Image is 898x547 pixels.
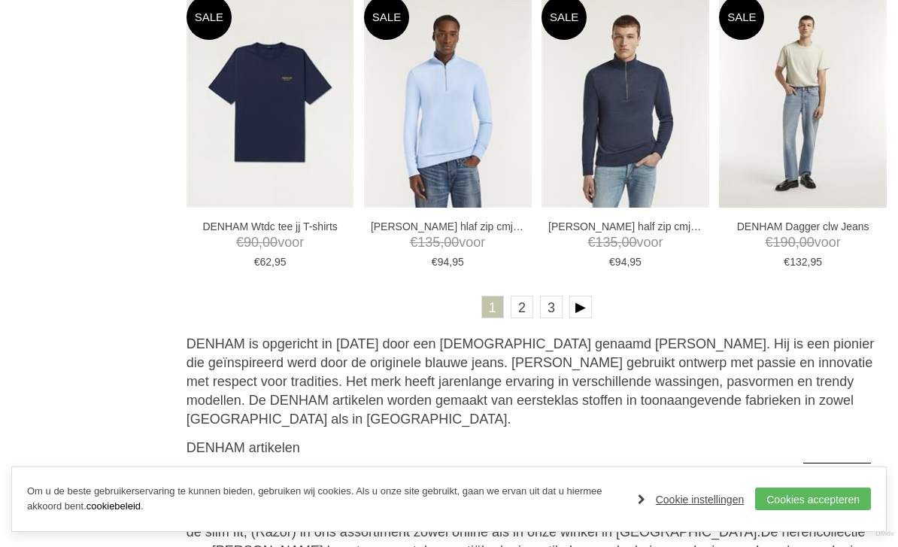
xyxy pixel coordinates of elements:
span: € [236,235,244,250]
a: DENHAM Wtdc tee jj T-shirts [193,220,347,233]
span: , [626,256,630,268]
h3: DENHAM artikelen [187,439,887,456]
span: 190 [773,235,796,250]
span: 135 [417,235,440,250]
span: 00 [444,235,459,250]
span: 95 [275,256,287,268]
a: cookiebeleid [86,500,141,512]
span: € [784,256,790,268]
span: 94 [438,256,450,268]
span: € [410,235,417,250]
span: , [259,235,262,250]
span: 132 [790,256,807,268]
a: Terug naar boven [803,463,871,530]
span: 90 [244,235,259,250]
span: voor [371,233,525,252]
span: , [617,235,621,250]
font: DENHAM is opgericht in [DATE] door een [DEMOGRAPHIC_DATA] genaamd [PERSON_NAME]. Hij is een pioni... [187,336,874,427]
span: 95 [630,256,642,268]
span: € [609,256,615,268]
span: , [796,235,799,250]
span: 94 [615,256,627,268]
a: [PERSON_NAME] half zip cmj Truien [548,220,702,233]
span: voor [548,233,702,252]
span: 00 [621,235,636,250]
span: € [766,235,773,250]
a: Cookie instellingen [638,488,745,511]
a: 2 [511,296,533,318]
span: 62 [259,256,272,268]
span: 00 [262,235,278,250]
span: voor [726,233,880,252]
a: [PERSON_NAME] hlaf zip cmj Truien [371,220,525,233]
a: 3 [540,296,563,318]
p: Om u de beste gebruikerservaring te kunnen bieden, gebruiken wij cookies. Als u onze site gebruik... [27,484,623,515]
span: € [432,256,438,268]
span: 95 [452,256,464,268]
a: Cookies accepteren [755,488,871,510]
span: , [808,256,811,268]
span: 00 [799,235,815,250]
span: € [254,256,260,268]
span: voor [193,233,347,252]
span: , [440,235,444,250]
a: DENHAM Dagger clw Jeans [726,220,880,233]
span: € [587,235,595,250]
span: 95 [810,256,822,268]
span: , [449,256,452,268]
a: 1 [481,296,504,318]
span: , [272,256,275,268]
span: 135 [595,235,617,250]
